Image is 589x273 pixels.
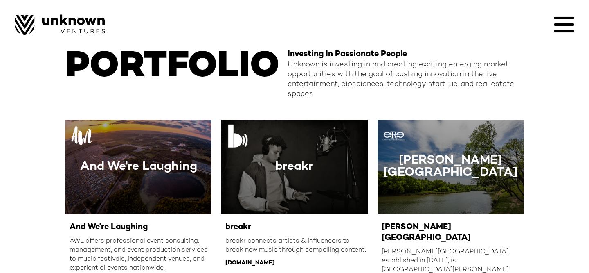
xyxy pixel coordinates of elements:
[383,155,518,179] div: [PERSON_NAME][GEOGRAPHIC_DATA]
[275,161,313,173] div: breakr
[221,120,367,267] a: breakrbreakrbreakr connects artists & influencers to break new music through compelling content.[...
[288,50,407,59] strong: Investing In Passionate People
[225,222,367,233] div: breakr
[288,60,524,99] div: Unknown is investing in and creating exciting emerging market opportunities with the goal of push...
[382,222,524,243] div: [PERSON_NAME][GEOGRAPHIC_DATA]
[70,222,211,233] div: And We're Laughing
[65,49,279,99] h1: PORTFOLIO
[225,259,367,267] div: [DOMAIN_NAME]
[70,237,211,273] div: AWL offers professional event consulting, management, and event production services to music fest...
[15,14,105,35] img: Image of Unknown Ventures Logo.
[80,161,197,173] div: And We're Laughing
[225,237,367,255] div: breakr connects artists & influencers to break new music through compelling content.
